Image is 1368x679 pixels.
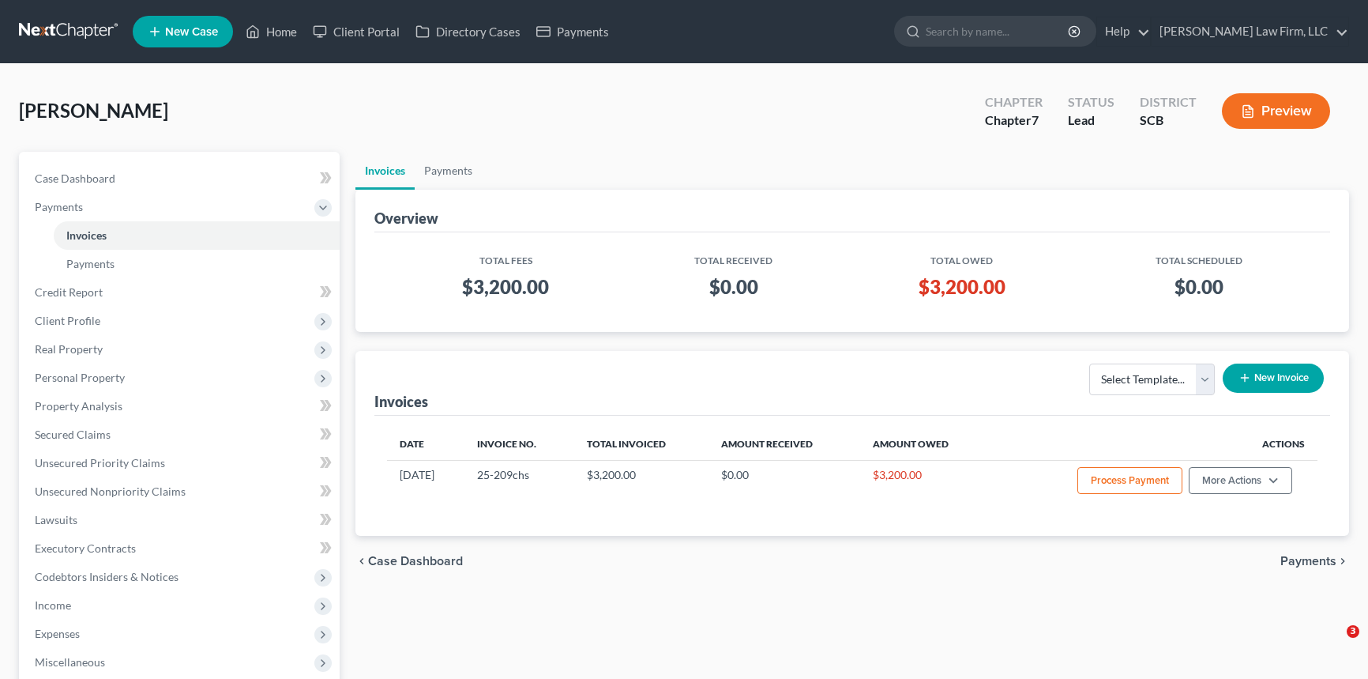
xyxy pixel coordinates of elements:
[22,477,340,506] a: Unsecured Nonpriority Claims
[35,513,77,526] span: Lawsuits
[708,428,859,460] th: Amount Received
[860,460,991,504] td: $3,200.00
[528,17,617,46] a: Payments
[22,278,340,307] a: Credit Report
[35,598,71,612] span: Income
[574,428,709,460] th: Total Invoiced
[66,228,107,242] span: Invoices
[855,274,1067,300] h3: $3,200.00
[1068,93,1114,111] div: Status
[1093,274,1305,300] h3: $0.00
[1080,245,1317,268] th: Total Scheduled
[400,274,611,300] h3: $3,200.00
[19,99,168,122] span: [PERSON_NAME]
[1152,17,1348,46] a: [PERSON_NAME] Law Firm, LLC
[1280,555,1349,568] button: Payments chevron_right
[1223,364,1324,393] button: New Invoice
[35,456,165,470] span: Unsecured Priority Claims
[22,449,340,477] a: Unsecured Priority Claims
[35,627,80,640] span: Expenses
[35,570,179,583] span: Codebtors Insiders & Notices
[35,314,100,327] span: Client Profile
[1032,112,1039,127] span: 7
[1347,625,1359,638] span: 3
[35,541,136,555] span: Executory Contracts
[35,428,111,441] span: Secured Claims
[35,172,115,185] span: Case Dashboard
[374,209,438,228] div: Overview
[35,485,186,498] span: Unsecured Nonpriority Claims
[22,164,340,193] a: Case Dashboard
[408,17,528,46] a: Directory Cases
[35,371,125,384] span: Personal Property
[415,152,482,190] a: Payments
[985,93,1043,111] div: Chapter
[387,428,464,460] th: Date
[355,555,368,568] i: chevron_left
[1097,17,1150,46] a: Help
[1314,625,1352,663] iframe: Intercom live chat
[374,392,428,411] div: Invoices
[464,428,573,460] th: Invoice No.
[1077,467,1182,494] button: Process Payment
[54,221,340,250] a: Invoices
[843,245,1080,268] th: Total Owed
[35,399,122,413] span: Property Analysis
[860,428,991,460] th: Amount Owed
[624,245,843,268] th: Total Received
[355,555,463,568] button: chevron_left Case Dashboard
[1068,111,1114,130] div: Lead
[165,26,218,38] span: New Case
[387,245,624,268] th: Total Fees
[985,111,1043,130] div: Chapter
[1140,111,1197,130] div: SCB
[35,655,105,669] span: Miscellaneous
[574,460,709,504] td: $3,200.00
[926,17,1070,46] input: Search by name...
[637,274,830,300] h3: $0.00
[1336,555,1349,568] i: chevron_right
[464,460,573,504] td: 25-209chs
[305,17,408,46] a: Client Portal
[387,460,464,504] td: [DATE]
[355,152,415,190] a: Invoices
[35,342,103,356] span: Real Property
[35,200,83,213] span: Payments
[22,506,340,534] a: Lawsuits
[238,17,305,46] a: Home
[1189,467,1292,494] button: More Actions
[708,460,859,504] td: $0.00
[66,257,115,270] span: Payments
[990,428,1317,460] th: Actions
[1280,555,1336,568] span: Payments
[22,392,340,421] a: Property Analysis
[22,421,340,449] a: Secured Claims
[1222,93,1330,129] button: Preview
[35,285,103,299] span: Credit Report
[54,250,340,278] a: Payments
[22,534,340,563] a: Executory Contracts
[1140,93,1197,111] div: District
[368,555,463,568] span: Case Dashboard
